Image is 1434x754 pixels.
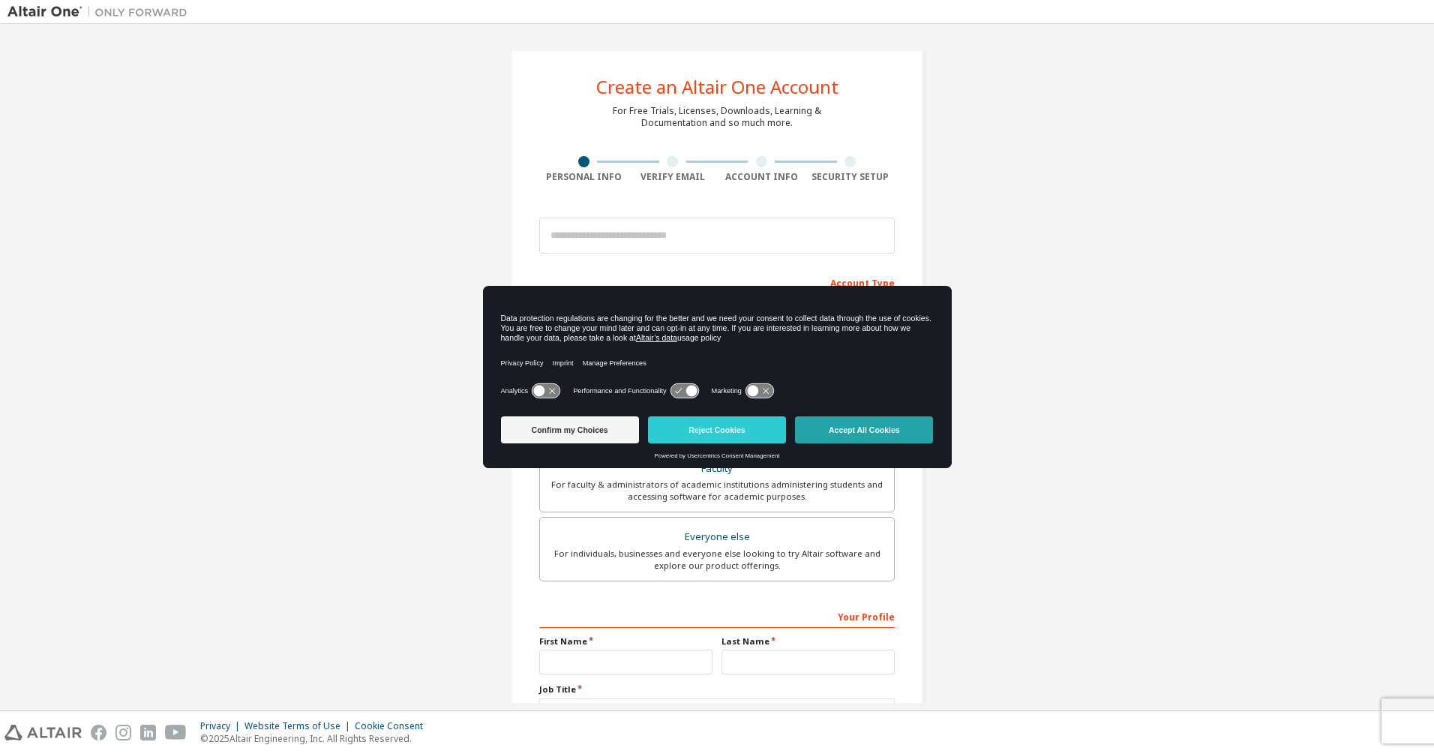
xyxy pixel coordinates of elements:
[140,725,156,740] img: linkedin.svg
[596,78,838,96] div: Create an Altair One Account
[549,527,885,548] div: Everyone else
[91,725,106,740] img: facebook.svg
[628,171,718,183] div: Verify Email
[200,720,244,732] div: Privacy
[549,548,885,572] div: For individuals, businesses and everyone else looking to try Altair software and explore our prod...
[613,105,821,129] div: For Free Trials, Licenses, Downloads, Learning & Documentation and so much more.
[717,171,806,183] div: Account Info
[539,604,895,628] div: Your Profile
[200,732,432,745] p: © 2025 Altair Engineering, Inc. All Rights Reserved.
[4,725,82,740] img: altair_logo.svg
[721,635,895,647] label: Last Name
[549,458,885,479] div: Faculty
[806,171,895,183] div: Security Setup
[115,725,131,740] img: instagram.svg
[7,5,195,20] img: Altair One
[244,720,355,732] div: Website Terms of Use
[355,720,432,732] div: Cookie Consent
[539,171,628,183] div: Personal Info
[165,725,187,740] img: youtube.svg
[539,270,895,294] div: Account Type
[549,479,885,503] div: For faculty & administrators of academic institutions administering students and accessing softwa...
[539,635,712,647] label: First Name
[539,683,895,695] label: Job Title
